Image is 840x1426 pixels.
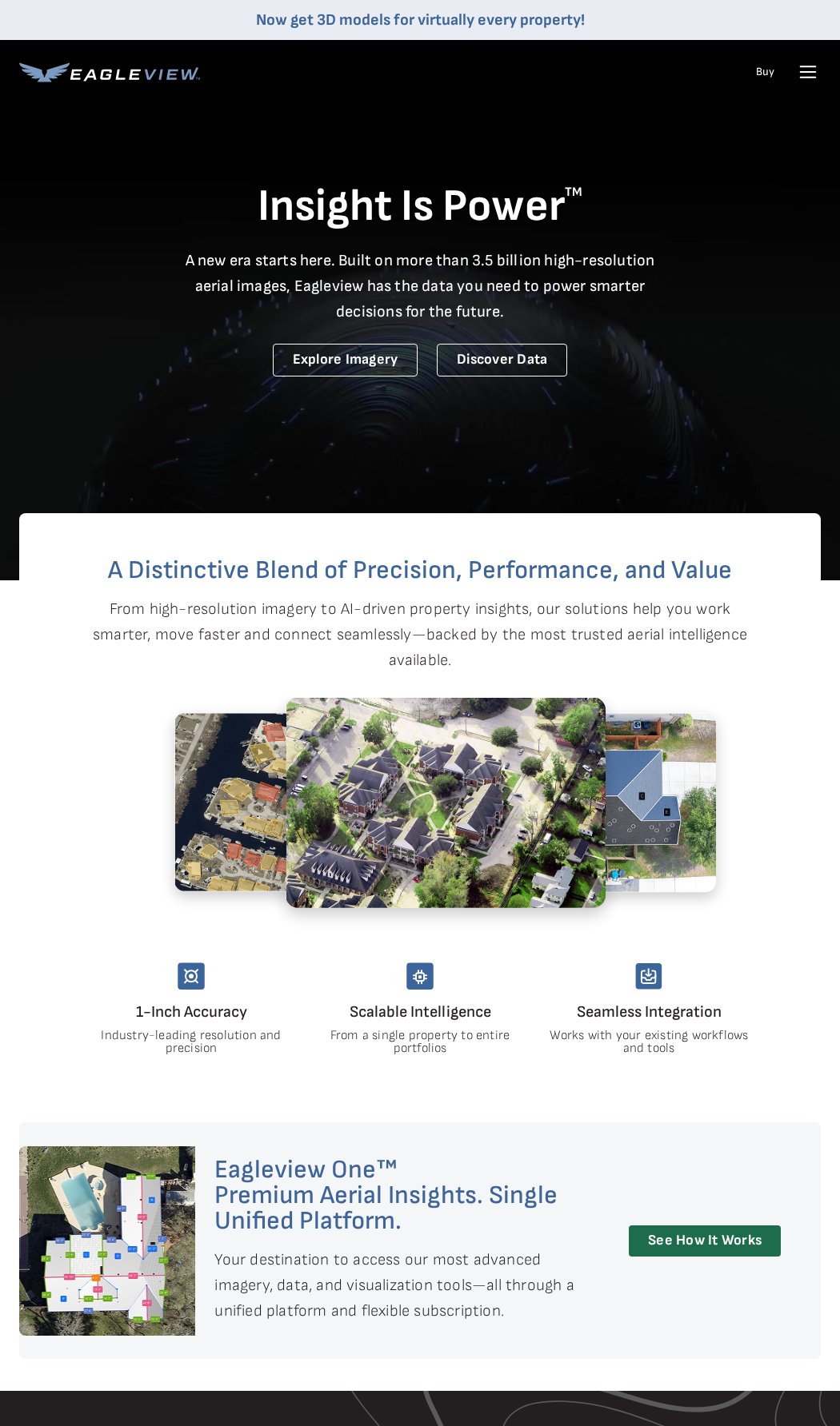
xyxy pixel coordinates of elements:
[635,962,662,990] img: seamless-integration.svg
[214,1247,594,1324] p: Your destination to access our most advanced imagery, data, and visualization tools—all through a...
[90,1030,293,1055] p: Industry-leading resolution and precision
[629,1225,781,1257] a: See How It Works
[406,962,434,990] img: scalable-intelligency.svg
[175,248,665,325] p: A new era starts here. Built on more than 3.5 billion high-resolution aerial images, Eagleview ha...
[19,179,821,235] h1: Insight Is Power
[565,185,582,200] sup: TM
[83,596,757,673] p: From high-resolution imagery to AI-driven property insights, our solutions help you work smarter,...
[178,962,205,990] img: unmatched-accuracy.svg
[83,558,757,584] h2: A Distinctive Blend of Precision, Performance, and Value
[256,10,585,30] a: Now get 3D models for virtually every property!
[437,344,567,376] a: Discover Data
[547,999,750,1025] h4: Seamless Integration
[214,1157,594,1234] h2: Eagleview One™ Premium Aerial Insights. Single Unified Platform.
[548,1030,750,1055] p: Works with your existing workflows and tools
[90,999,293,1025] h4: 1-Inch Accuracy
[756,65,774,79] a: Buy
[319,1030,522,1055] p: From a single property to entire portfolios
[318,999,522,1025] h4: Scalable Intelligence
[286,697,606,908] img: 1.2.png
[174,713,446,892] img: 5.2.png
[273,344,418,376] a: Explore Imagery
